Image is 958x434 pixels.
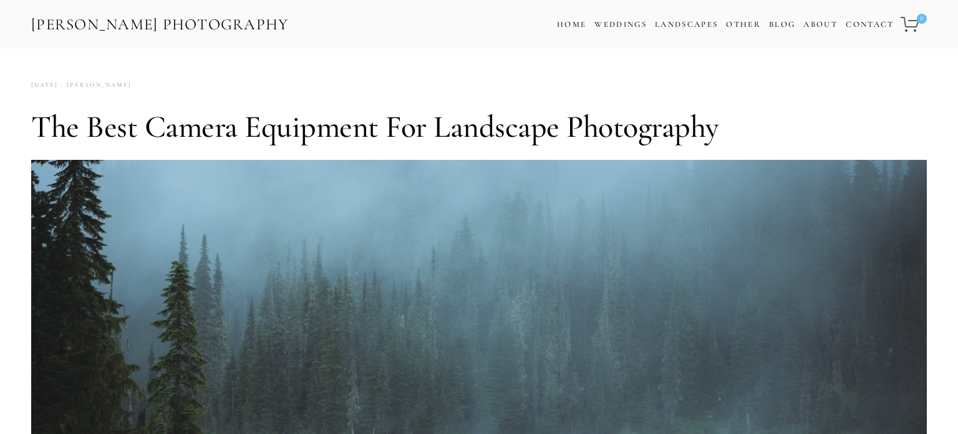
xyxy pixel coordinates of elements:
[655,19,718,29] a: Landscapes
[30,11,290,39] a: [PERSON_NAME] Photography
[769,16,795,34] a: Blog
[899,9,928,39] a: 0 items in cart
[594,19,647,29] a: Weddings
[31,77,58,94] time: [DATE]
[726,19,761,29] a: Other
[803,16,838,34] a: About
[557,16,586,34] a: Home
[846,16,894,34] a: Contact
[31,108,927,145] h1: The Best Camera Equipment for Landscape Photography
[917,14,927,24] span: 0
[58,77,132,94] a: [PERSON_NAME]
